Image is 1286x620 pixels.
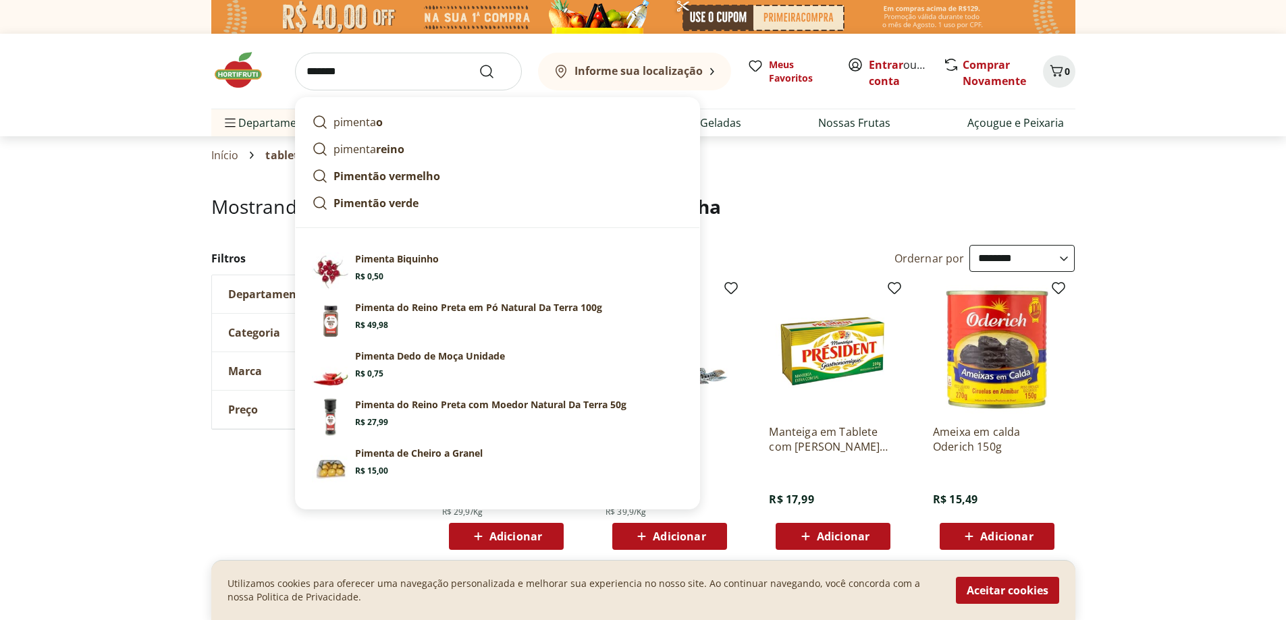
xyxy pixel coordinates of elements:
[228,326,280,339] span: Categoria
[228,287,308,301] span: Departamento
[333,169,440,184] strong: Pimentão vermelho
[355,252,439,266] p: Pimenta Biquinho
[933,492,977,507] span: R$ 15,49
[355,368,383,379] span: R$ 0,75
[355,417,388,428] span: R$ 27,99
[312,398,350,436] img: Principal
[306,344,689,393] a: PrincipalPimenta Dedo de Moça UnidadeR$ 0,75
[228,364,262,378] span: Marca
[212,275,414,313] button: Departamento
[355,447,483,460] p: Pimenta de Cheiro a Granel
[956,577,1059,604] button: Aceitar cookies
[265,149,413,161] span: tablete de caldo de galinha
[312,447,350,484] img: Pimenta de Cheiro a Granel
[933,424,1061,454] a: Ameixa em calda Oderich 150g
[1043,55,1075,88] button: Carrinho
[306,393,689,441] a: PrincipalPimenta do Reino Preta com Moedor Natural Da Terra 50gR$ 27,99
[769,424,897,454] a: Manteiga em Tablete com [PERSON_NAME] Président 200g
[769,285,897,414] img: Manteiga em Tablete com Sal Président 200g
[355,466,388,476] span: R$ 15,00
[817,531,869,542] span: Adicionar
[306,247,689,295] a: PrincipalPimenta BiquinhoR$ 0,50
[312,252,350,290] img: Principal
[312,301,350,339] img: Principal
[963,57,1026,88] a: Comprar Novamente
[211,196,1075,217] h1: Mostrando resultados para:
[869,57,943,88] a: Criar conta
[538,53,731,90] button: Informe sua localização
[211,50,279,90] img: Hortifruti
[355,398,626,412] p: Pimenta do Reino Preta com Moedor Natural Da Terra 50g
[222,107,319,139] span: Departamentos
[442,507,483,517] span: R$ 29,9/Kg
[449,523,564,550] button: Adicionar
[355,301,602,314] p: Pimenta do Reino Preta em Pó Natural Da Terra 100g
[376,115,383,130] strong: o
[653,531,705,542] span: Adicionar
[212,314,414,351] button: Categoria
[295,53,522,90] input: search
[306,109,689,136] a: pimentao
[333,114,383,130] p: pimenta
[212,352,414,390] button: Marca
[306,163,689,190] a: Pimentão vermelho
[333,141,404,157] p: pimenta
[376,142,404,157] strong: reino
[967,115,1064,131] a: Açougue e Peixaria
[211,245,415,272] h2: Filtros
[612,523,727,550] button: Adicionar
[489,531,542,542] span: Adicionar
[869,57,903,72] a: Entrar
[211,149,239,161] a: Início
[894,251,965,266] label: Ordernar por
[747,58,831,85] a: Meus Favoritos
[776,523,890,550] button: Adicionar
[306,295,689,344] a: PrincipalPimenta do Reino Preta em Pó Natural Da Terra 100gR$ 49,98
[355,320,388,331] span: R$ 49,98
[980,531,1033,542] span: Adicionar
[933,285,1061,414] img: Ameixa em calda Oderich 150g
[228,403,258,416] span: Preço
[606,507,647,517] span: R$ 39,9/Kg
[869,57,929,89] span: ou
[1065,65,1070,78] span: 0
[227,577,940,604] p: Utilizamos cookies para oferecer uma navegação personalizada e melhorar sua experiencia no nosso ...
[769,492,813,507] span: R$ 17,99
[769,58,831,85] span: Meus Favoritos
[306,441,689,490] a: Pimenta de Cheiro a GranelPimenta de Cheiro a GranelR$ 15,00
[312,349,350,387] img: Principal
[222,107,238,139] button: Menu
[818,115,890,131] a: Nossas Frutas
[940,523,1054,550] button: Adicionar
[479,63,511,80] button: Submit Search
[574,63,703,78] b: Informe sua localização
[355,271,383,282] span: R$ 0,50
[306,190,689,217] a: Pimentão verde
[212,391,414,428] button: Preço
[306,136,689,163] a: pimentareino
[355,349,505,363] p: Pimenta Dedo de Moça Unidade
[333,196,419,210] strong: Pimentão verde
